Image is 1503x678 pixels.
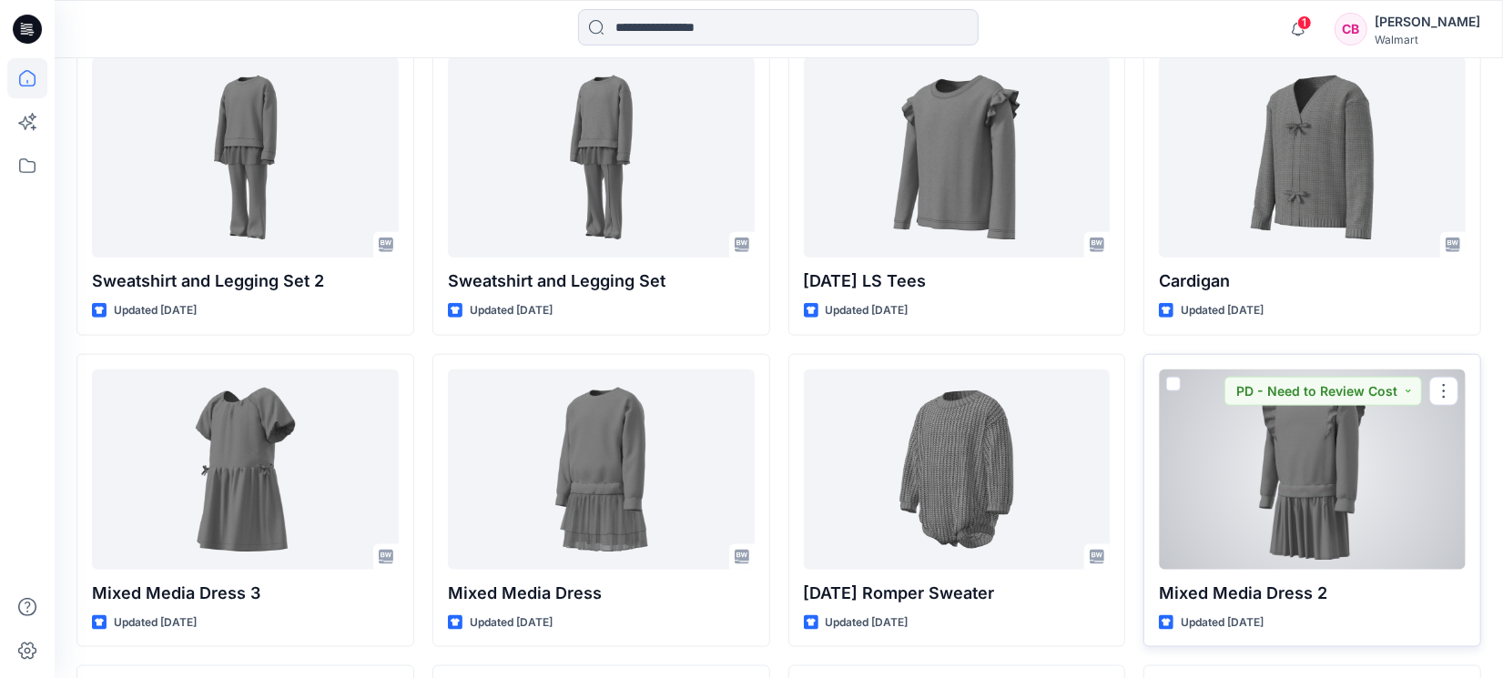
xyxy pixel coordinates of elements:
a: Mixed Media Dress 2 [1159,369,1466,570]
a: Halloween LS Tees [804,57,1111,258]
span: 1 [1297,15,1312,30]
p: Mixed Media Dress 3 [92,581,399,606]
a: Sweatshirt and Legging Set 2 [92,57,399,258]
p: Mixed Media Dress [448,581,755,606]
a: Sweatshirt and Legging Set [448,57,755,258]
div: Walmart [1375,33,1480,46]
a: Halloween Romper Sweater [804,369,1111,570]
p: Updated [DATE] [114,613,197,632]
div: CB [1335,13,1367,46]
p: Mixed Media Dress 2 [1159,581,1466,606]
a: Mixed Media Dress [448,369,755,570]
p: Sweatshirt and Legging Set [448,268,755,294]
p: Updated [DATE] [114,301,197,320]
a: Cardigan [1159,57,1466,258]
div: [PERSON_NAME] [1375,11,1480,33]
p: Updated [DATE] [826,613,909,632]
p: Updated [DATE] [470,301,553,320]
p: Updated [DATE] [1181,301,1264,320]
p: Sweatshirt and Legging Set 2 [92,268,399,294]
p: Cardigan [1159,268,1466,294]
p: Updated [DATE] [470,613,553,632]
p: [DATE] Romper Sweater [804,581,1111,606]
p: [DATE] LS Tees [804,268,1111,294]
a: Mixed Media Dress 3 [92,369,399,570]
p: Updated [DATE] [826,301,909,320]
p: Updated [DATE] [1181,613,1264,632]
